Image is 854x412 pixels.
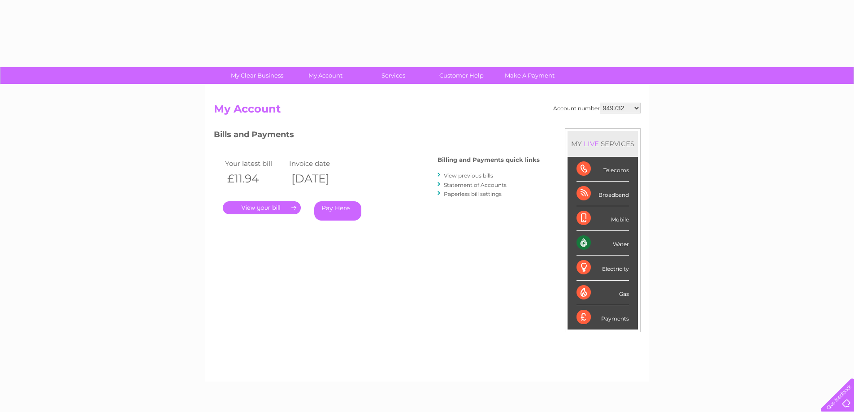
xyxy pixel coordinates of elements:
div: Payments [577,305,629,330]
div: Mobile [577,206,629,231]
div: Account number [553,103,641,113]
div: Gas [577,281,629,305]
a: Make A Payment [493,67,567,84]
h3: Bills and Payments [214,128,540,144]
td: Invoice date [287,157,351,169]
div: MY SERVICES [568,131,638,156]
h2: My Account [214,103,641,120]
a: View previous bills [444,172,493,179]
a: My Clear Business [220,67,294,84]
a: My Account [288,67,362,84]
td: Your latest bill [223,157,287,169]
div: Broadband [577,182,629,206]
a: Pay Here [314,201,361,221]
th: [DATE] [287,169,351,188]
div: Electricity [577,256,629,280]
th: £11.94 [223,169,287,188]
div: Telecoms [577,157,629,182]
a: Services [356,67,430,84]
div: Water [577,231,629,256]
div: LIVE [582,139,601,148]
h4: Billing and Payments quick links [438,156,540,163]
a: Statement of Accounts [444,182,507,188]
a: Paperless bill settings [444,191,502,197]
a: . [223,201,301,214]
a: Customer Help [425,67,499,84]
